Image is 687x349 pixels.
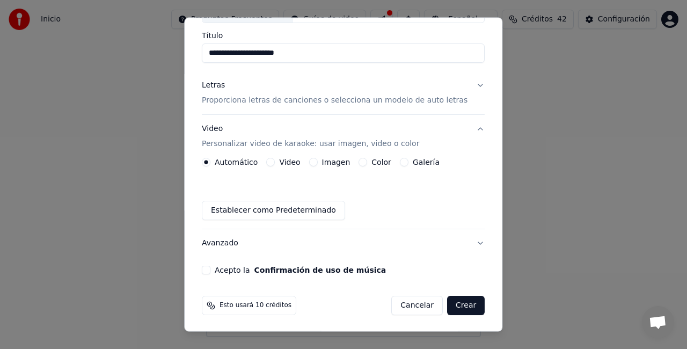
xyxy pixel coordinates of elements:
[202,80,225,91] div: Letras
[254,266,386,274] button: Acepto la
[202,158,485,229] div: VideoPersonalizar video de karaoke: usar imagen, video o color
[202,201,345,220] button: Establecer como Predeterminado
[202,95,467,106] p: Proporciona letras de canciones o selecciona un modelo de auto letras
[202,32,485,39] label: Título
[202,139,419,149] p: Personalizar video de karaoke: usar imagen, video o color
[447,296,485,315] button: Crear
[202,71,485,114] button: LetrasProporciona letras de canciones o selecciona un modelo de auto letras
[202,229,485,257] button: Avanzado
[413,158,440,166] label: Galería
[202,123,419,149] div: Video
[220,301,291,310] span: Esto usará 10 créditos
[392,296,443,315] button: Cancelar
[215,158,258,166] label: Automático
[202,115,485,158] button: VideoPersonalizar video de karaoke: usar imagen, video o color
[280,158,301,166] label: Video
[322,158,350,166] label: Imagen
[372,158,392,166] label: Color
[215,266,386,274] label: Acepto la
